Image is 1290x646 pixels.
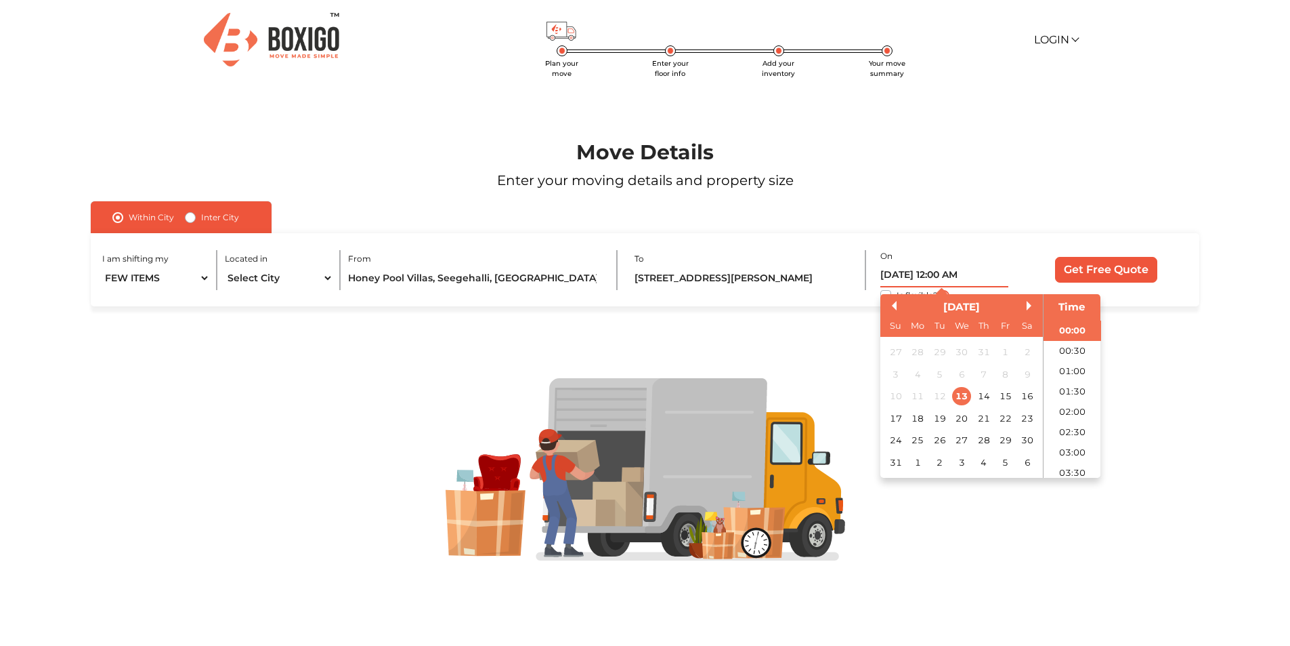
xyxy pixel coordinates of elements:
li: 02:30 [1044,422,1101,443]
div: Choose Tuesday, August 19th, 2025 [930,409,949,427]
input: Locality [635,266,852,290]
div: Choose Saturday, August 23rd, 2025 [1018,409,1037,427]
div: Tu [930,317,949,335]
div: Choose Thursday, August 21st, 2025 [974,409,993,427]
div: Not available Sunday, August 10th, 2025 [886,387,905,405]
div: Not available Wednesday, July 30th, 2025 [953,343,971,361]
li: 01:30 [1044,382,1101,402]
div: Choose Saturday, August 30th, 2025 [1018,431,1037,449]
div: Choose Wednesday, September 3rd, 2025 [953,453,971,471]
input: Locality [348,266,602,290]
div: Not available Thursday, July 31st, 2025 [974,343,993,361]
span: Your move summary [869,59,905,78]
li: 03:00 [1044,443,1101,463]
div: Choose Saturday, August 16th, 2025 [1018,387,1037,405]
div: Choose Saturday, September 6th, 2025 [1018,453,1037,471]
button: Next Month [1027,301,1036,310]
div: Choose Friday, September 5th, 2025 [997,453,1015,471]
span: Enter your floor info [652,59,689,78]
div: Choose Friday, August 15th, 2025 [997,387,1015,405]
div: Choose Tuesday, September 2nd, 2025 [930,453,949,471]
a: Login [1034,33,1077,46]
div: Choose Monday, August 25th, 2025 [909,431,927,449]
li: 01:00 [1044,361,1101,382]
div: [DATE] [880,300,1043,315]
li: 00:30 [1044,341,1101,361]
div: Not available Sunday, August 3rd, 2025 [886,365,905,384]
div: Sa [1018,317,1037,335]
div: Not available Monday, August 11th, 2025 [909,387,927,405]
div: Choose Tuesday, August 26th, 2025 [930,431,949,449]
div: Not available Tuesday, August 12th, 2025 [930,387,949,405]
div: Choose Sunday, August 31st, 2025 [886,453,905,471]
span: Add your inventory [762,59,795,78]
div: month 2025-08 [885,341,1039,473]
div: Not available Wednesday, August 6th, 2025 [953,365,971,384]
div: Choose Thursday, August 28th, 2025 [974,431,993,449]
div: Choose Friday, August 29th, 2025 [997,431,1015,449]
label: Is flexible? [897,287,938,302]
div: Not available Tuesday, July 29th, 2025 [930,343,949,361]
label: To [635,253,644,265]
div: Th [974,317,993,335]
li: 03:30 [1044,463,1101,483]
div: Not available Friday, August 8th, 2025 [997,365,1015,384]
div: Choose Wednesday, August 13th, 2025 [953,387,971,405]
button: Previous Month [887,301,897,310]
div: Choose Monday, September 1st, 2025 [909,453,927,471]
label: Located in [225,253,267,265]
img: Boxigo [204,13,339,66]
input: Select date [880,264,1008,287]
p: Enter your moving details and property size [51,170,1239,190]
div: Choose Wednesday, August 27th, 2025 [953,431,971,449]
label: I am shifting my [102,253,169,265]
div: Choose Monday, August 18th, 2025 [909,409,927,427]
label: Inter City [201,209,239,226]
div: Fr [997,317,1015,335]
div: Not available Monday, July 28th, 2025 [909,343,927,361]
div: Not available Saturday, August 9th, 2025 [1018,365,1037,384]
label: On [880,250,893,262]
input: Get Free Quote [1055,257,1157,283]
label: Within City [129,209,174,226]
div: Not available Thursday, August 7th, 2025 [974,365,993,384]
li: 02:00 [1044,402,1101,422]
div: Choose Sunday, August 24th, 2025 [886,431,905,449]
label: From [348,253,371,265]
div: Not available Monday, August 4th, 2025 [909,365,927,384]
h1: Move Details [51,140,1239,165]
div: Choose Sunday, August 17th, 2025 [886,409,905,427]
div: Not available Friday, August 1st, 2025 [997,343,1015,361]
div: Time [1047,300,1097,315]
div: Not available Tuesday, August 5th, 2025 [930,365,949,384]
div: Not available Sunday, July 27th, 2025 [886,343,905,361]
div: Choose Thursday, August 14th, 2025 [974,387,993,405]
div: Su [886,317,905,335]
span: Plan your move [545,59,578,78]
div: Mo [909,317,927,335]
div: Choose Thursday, September 4th, 2025 [974,453,993,471]
div: Choose Friday, August 22nd, 2025 [997,409,1015,427]
li: 00:00 [1044,321,1101,341]
div: Not available Saturday, August 2nd, 2025 [1018,343,1037,361]
div: We [953,317,971,335]
div: Choose Wednesday, August 20th, 2025 [953,409,971,427]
